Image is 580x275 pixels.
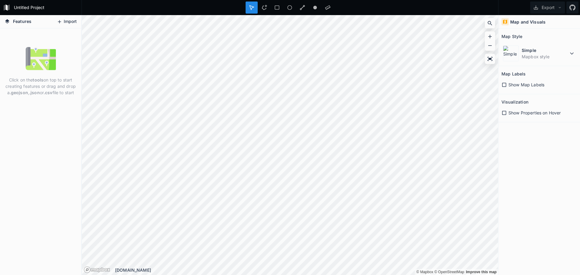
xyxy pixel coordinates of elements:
[466,270,497,274] a: Map feedback
[84,266,110,273] a: Mapbox logo
[33,77,43,82] strong: tools
[54,17,80,27] button: Import
[530,2,565,14] button: Export
[115,267,498,273] div: [DOMAIN_NAME]
[5,77,77,96] p: Click on the on top to start creating features or drag and drop a , or file to start
[44,90,53,95] strong: .csv
[10,90,28,95] strong: .geojson
[522,47,568,53] dt: Simple
[510,19,546,25] h4: Map and Visuals
[501,32,522,41] h2: Map Style
[434,270,464,274] a: OpenStreetMap
[503,46,519,61] img: Simple
[522,53,568,60] dd: Mapbox style
[508,110,561,116] span: Show Properties on Hover
[501,69,526,78] h2: Map Labels
[26,43,56,74] img: empty
[13,18,31,24] span: Features
[508,82,544,88] span: Show Map Labels
[416,270,433,274] a: Mapbox
[501,97,528,107] h2: Visualization
[29,90,40,95] strong: .json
